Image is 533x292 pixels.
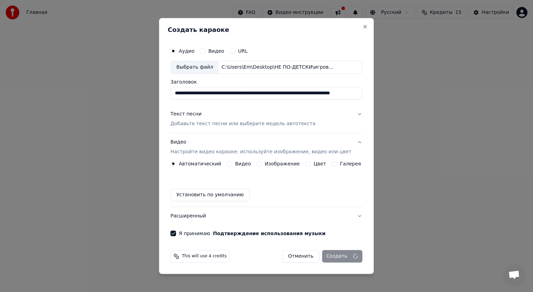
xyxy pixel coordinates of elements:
button: Установить по умолчанию [170,189,249,201]
label: Автоматический [179,161,221,166]
div: ВидеоНастройте видео караоке: используйте изображение, видео или цвет [170,161,362,207]
button: ВидеоНастройте видео караоке: используйте изображение, видео или цвет [170,133,362,161]
p: Добавьте текст песни или выберите модель автотекста [170,120,315,127]
button: Отменить [282,250,319,263]
label: Аудио [179,49,194,53]
div: Текст песни [170,111,202,118]
button: Я принимаю [213,231,325,236]
span: This will use 4 credits [182,254,227,259]
label: Изображение [265,161,300,166]
p: Настройте видео караоке: используйте изображение, видео или цвет [170,148,351,155]
div: Выбрать файл [171,61,219,74]
label: Цвет [314,161,326,166]
label: Видео [235,161,251,166]
button: Расширенный [170,207,362,225]
label: URL [238,49,248,53]
button: Текст песниДобавьте текст песни или выберите модель автотекста [170,105,362,133]
label: Галерея [340,161,361,166]
h2: Создать караоке [168,27,365,33]
div: C:\Users\Em\Desktop\НЕ ПО-ДЕТСКИ\игровой\Pesnya_polnaya_versiya_-_Sidim_s_bobrom_za_stolom_vdvoem... [219,64,337,71]
label: Видео [208,49,224,53]
label: Заголовок [170,79,362,84]
div: Видео [170,139,351,155]
label: Я принимаю [179,231,325,236]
